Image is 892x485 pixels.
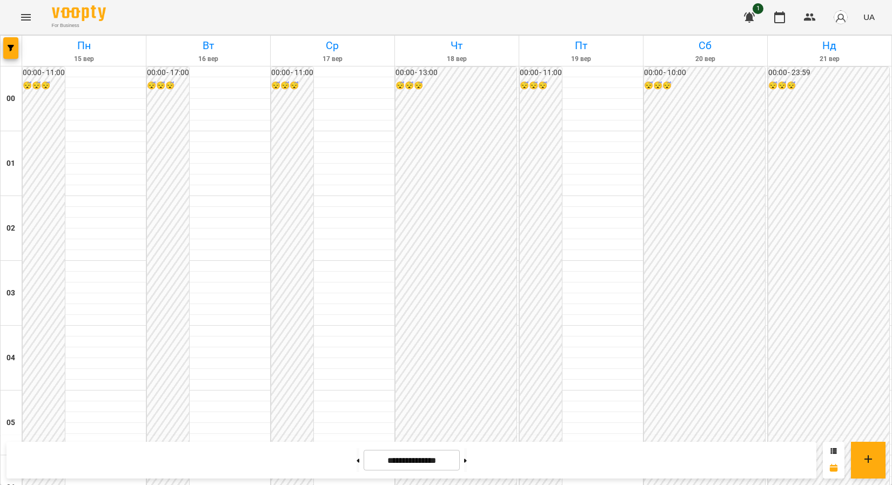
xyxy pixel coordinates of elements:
[272,54,393,64] h6: 17 вер
[833,10,848,25] img: avatar_s.png
[24,37,144,54] h6: Пн
[753,3,763,14] span: 1
[644,80,765,92] h6: 😴😴😴
[395,67,517,79] h6: 00:00 - 13:00
[644,67,765,79] h6: 00:00 - 10:00
[148,54,269,64] h6: 16 вер
[6,223,15,234] h6: 02
[6,417,15,429] h6: 05
[859,7,879,27] button: UA
[397,37,517,54] h6: Чт
[147,80,189,92] h6: 😴😴😴
[23,67,65,79] h6: 00:00 - 11:00
[23,80,65,92] h6: 😴😴😴
[52,5,106,21] img: Voopty Logo
[271,67,313,79] h6: 00:00 - 11:00
[272,37,393,54] h6: Ср
[520,80,562,92] h6: 😴😴😴
[147,67,189,79] h6: 00:00 - 17:00
[13,4,39,30] button: Menu
[768,80,889,92] h6: 😴😴😴
[397,54,517,64] h6: 18 вер
[645,54,766,64] h6: 20 вер
[521,54,641,64] h6: 19 вер
[520,67,562,79] h6: 00:00 - 11:00
[769,54,890,64] h6: 21 вер
[148,37,269,54] h6: Вт
[521,37,641,54] h6: Пт
[863,11,875,23] span: UA
[6,352,15,364] h6: 04
[6,287,15,299] h6: 03
[6,158,15,170] h6: 01
[768,67,889,79] h6: 00:00 - 23:59
[645,37,766,54] h6: Сб
[52,22,106,29] span: For Business
[769,37,890,54] h6: Нд
[24,54,144,64] h6: 15 вер
[395,80,517,92] h6: 😴😴😴
[271,80,313,92] h6: 😴😴😴
[6,93,15,105] h6: 00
